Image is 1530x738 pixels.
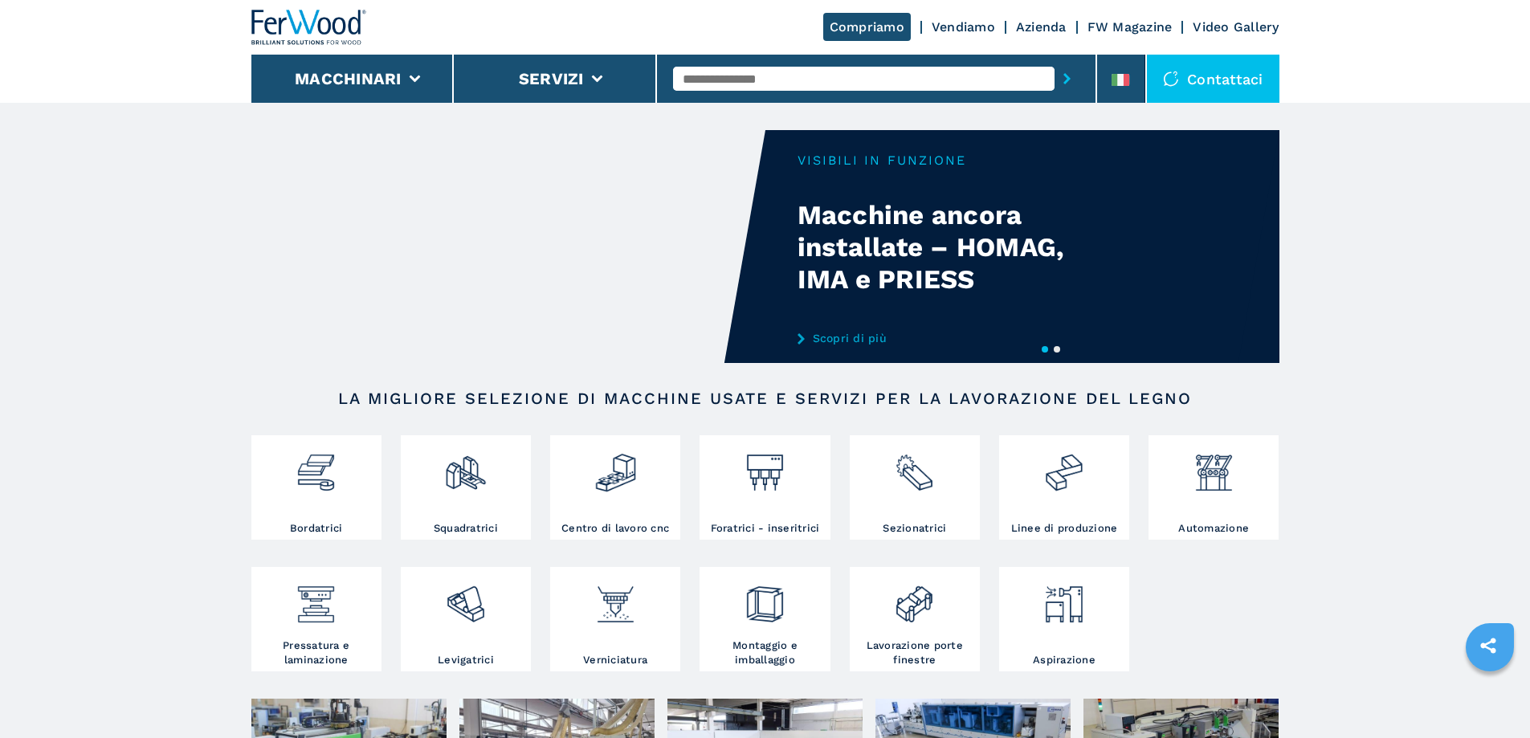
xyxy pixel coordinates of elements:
button: 1 [1042,346,1048,353]
a: Pressatura e laminazione [251,567,381,671]
img: automazione.png [1193,439,1235,494]
a: Sezionatrici [850,435,980,540]
img: sezionatrici_2.png [893,439,936,494]
a: Linee di produzione [999,435,1129,540]
img: foratrici_inseritrici_2.png [744,439,786,494]
img: verniciatura_1.png [594,571,637,626]
a: Bordatrici [251,435,381,540]
h3: Aspirazione [1033,653,1095,667]
a: FW Magazine [1087,19,1173,35]
h3: Bordatrici [290,521,343,536]
img: centro_di_lavoro_cnc_2.png [594,439,637,494]
div: Contattaci [1147,55,1279,103]
button: Macchinari [295,69,402,88]
button: 2 [1054,346,1060,353]
a: Lavorazione porte finestre [850,567,980,671]
a: Azienda [1016,19,1067,35]
a: Vendiamo [932,19,995,35]
a: Verniciatura [550,567,680,671]
h3: Montaggio e imballaggio [704,638,826,667]
img: lavorazione_porte_finestre_2.png [893,571,936,626]
a: Squadratrici [401,435,531,540]
button: Servizi [519,69,584,88]
h3: Levigatrici [438,653,494,667]
h3: Sezionatrici [883,521,946,536]
h3: Verniciatura [583,653,647,667]
a: Aspirazione [999,567,1129,671]
h3: Foratrici - inseritrici [711,521,820,536]
img: linee_di_produzione_2.png [1042,439,1085,494]
a: Automazione [1149,435,1279,540]
h3: Centro di lavoro cnc [561,521,669,536]
a: Levigatrici [401,567,531,671]
a: Video Gallery [1193,19,1279,35]
img: montaggio_imballaggio_2.png [744,571,786,626]
img: bordatrici_1.png [295,439,337,494]
a: Scopri di più [798,332,1112,345]
img: levigatrici_2.png [444,571,487,626]
a: Compriamo [823,13,911,41]
video: Your browser does not support the video tag. [251,130,765,363]
h3: Pressatura e laminazione [255,638,377,667]
a: sharethis [1468,626,1508,666]
button: submit-button [1055,60,1079,97]
h3: Lavorazione porte finestre [854,638,976,667]
img: squadratrici_2.png [444,439,487,494]
a: Centro di lavoro cnc [550,435,680,540]
a: Montaggio e imballaggio [700,567,830,671]
img: aspirazione_1.png [1042,571,1085,626]
h3: Automazione [1178,521,1249,536]
img: pressa-strettoia.png [295,571,337,626]
h3: Linee di produzione [1011,521,1118,536]
a: Foratrici - inseritrici [700,435,830,540]
h2: LA MIGLIORE SELEZIONE DI MACCHINE USATE E SERVIZI PER LA LAVORAZIONE DEL LEGNO [303,389,1228,408]
img: Contattaci [1163,71,1179,87]
img: Ferwood [251,10,367,45]
h3: Squadratrici [434,521,498,536]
